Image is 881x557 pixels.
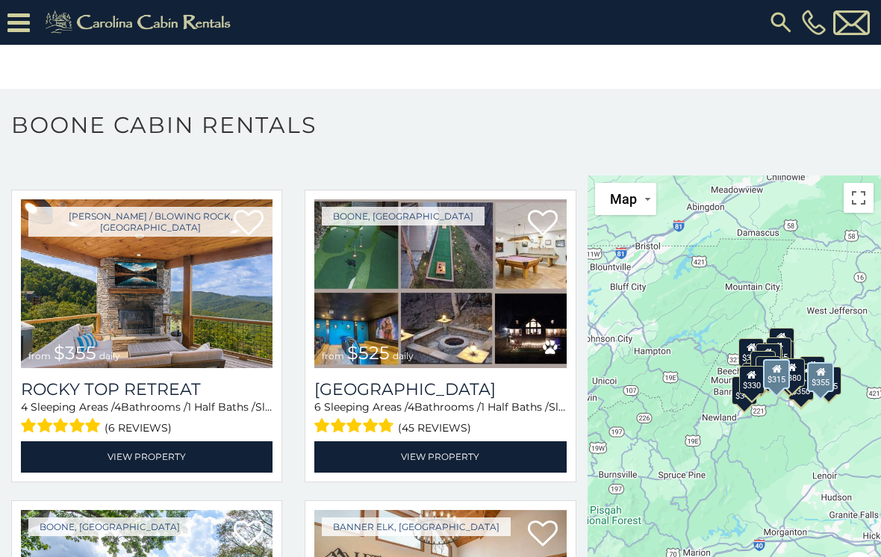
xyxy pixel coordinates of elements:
a: Rocky Top Retreat from $355 daily [21,199,273,368]
span: daily [99,350,120,361]
div: $315 [763,359,790,389]
div: $930 [800,356,825,385]
span: 4 [114,400,121,414]
span: Map [610,191,637,207]
div: $345 [732,376,757,405]
button: Toggle fullscreen view [844,183,874,213]
div: $330 [739,366,765,394]
span: 6 [314,400,321,414]
img: Wildlife Manor [314,199,566,368]
a: [PERSON_NAME] / Blowing Rock, [GEOGRAPHIC_DATA] [28,207,273,237]
a: Add to favorites [528,519,558,550]
span: 4 [21,400,28,414]
a: Banner Elk, [GEOGRAPHIC_DATA] [322,517,511,536]
div: $380 [779,358,805,387]
a: Boone, [GEOGRAPHIC_DATA] [28,517,191,536]
a: View Property [21,441,273,472]
div: $565 [756,343,781,372]
span: (45 reviews) [398,418,471,438]
div: $410 [750,351,776,379]
h3: Wildlife Manor [314,379,566,399]
a: Boone, [GEOGRAPHIC_DATA] [322,207,485,225]
div: $225 [756,356,782,385]
div: Sleeping Areas / Bathrooms / Sleeps: [314,399,566,438]
a: Rocky Top Retreat [21,379,273,399]
span: (6 reviews) [105,418,172,438]
span: 1 Half Baths / [187,400,255,414]
div: $255 [766,337,791,366]
a: [PHONE_NUMBER] [798,10,829,35]
span: from [28,350,51,361]
img: Khaki-logo.png [37,7,243,37]
div: $305 [739,338,765,367]
div: $525 [769,328,794,356]
a: Add to favorites [528,208,558,240]
a: View Property [314,441,566,472]
div: $355 [807,362,834,392]
span: 1 Half Baths / [481,400,549,414]
a: Wildlife Manor from $525 daily [314,199,566,368]
span: $525 [347,342,390,364]
a: Add to favorites [234,519,264,550]
img: search-regular.svg [768,9,794,36]
img: Rocky Top Retreat [21,199,273,368]
span: daily [393,350,414,361]
span: $355 [54,342,96,364]
button: Change map style [595,183,656,215]
span: from [322,350,344,361]
div: Sleeping Areas / Bathrooms / Sleeps: [21,399,273,438]
a: [GEOGRAPHIC_DATA] [314,379,566,399]
span: 4 [408,400,414,414]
